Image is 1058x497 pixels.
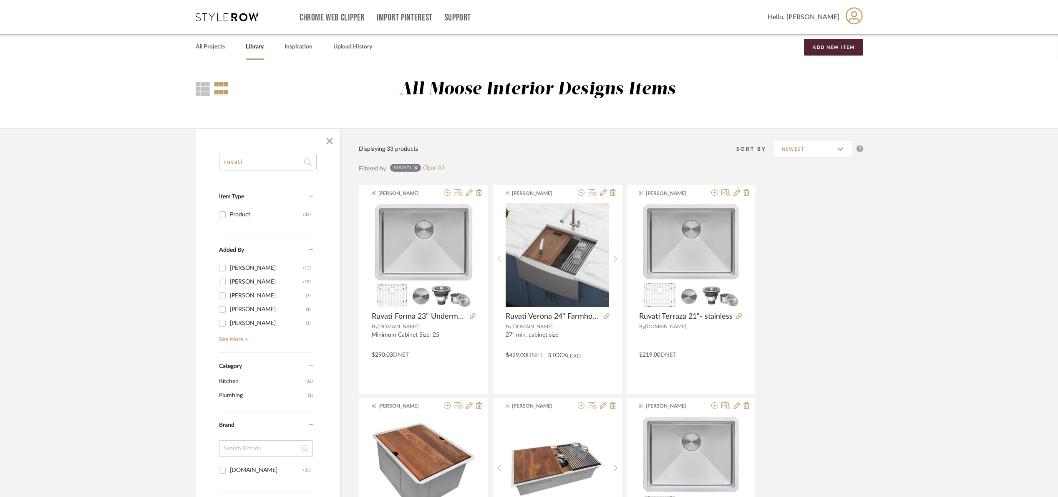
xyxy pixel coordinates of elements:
a: Support [445,14,471,21]
span: Kitchen [219,374,303,388]
span: [PERSON_NAME] [646,402,698,410]
button: Close [321,133,338,150]
span: [PERSON_NAME] [646,190,698,197]
a: See More + [217,330,313,343]
div: [PERSON_NAME] [230,261,303,275]
span: Ruvati Terraza 21"- stainless [639,312,733,321]
div: Sort By [736,145,773,153]
button: Add New Item [804,39,863,56]
div: 0 [372,203,476,307]
span: [PERSON_NAME] [378,190,431,197]
span: Plumbing [219,388,306,403]
div: ruvati [393,165,412,170]
span: [DOMAIN_NAME] [645,324,686,329]
div: [PERSON_NAME] [230,303,306,316]
span: Lead [567,353,581,359]
input: Search Brands [219,440,313,457]
span: STOCK [548,351,567,360]
div: Product [230,208,303,221]
div: All Moose Interior Designs Items [399,79,675,100]
span: By [639,324,645,329]
span: [DOMAIN_NAME] [378,324,419,329]
div: (1) [306,317,311,330]
div: Displaying 33 products [359,145,418,154]
a: All Projects [196,41,225,53]
a: Clear All [423,165,444,172]
span: DNET [527,352,543,358]
span: Ruvati Forma 23" Undermount Single Basin Stainless Steel Utility Sink with Basin Rack Included [372,312,466,321]
span: $429.00 [506,352,527,358]
input: Search within 33 results [219,154,317,170]
span: Brand [219,422,234,428]
div: Filtered by [359,164,386,173]
a: Chrome Web Clipper [300,14,365,21]
div: [PERSON_NAME] [230,289,306,302]
span: DNET [393,352,409,358]
div: (7) [306,289,311,302]
div: 27" min. cabinet size [506,332,610,346]
span: Ruvati Verona 24" Farmhouse Single Basin Stainless Steel, Workstation [506,312,600,321]
div: [PERSON_NAME] [230,275,303,289]
span: $290.03 [372,352,393,358]
div: (10) [303,275,311,289]
img: Ruvati Forma 23" Undermount Single Basin Stainless Steel Utility Sink with Basin Rack Included [372,203,476,307]
div: [DOMAIN_NAME] [230,464,303,477]
span: Added By [219,247,244,253]
img: Ruvati Terraza 21"- stainless [639,203,743,307]
div: (13) [303,261,311,275]
span: By [506,324,511,329]
a: Import Pinterest [377,14,433,21]
div: (33) [303,208,311,221]
span: [PERSON_NAME] [512,402,564,410]
span: $219.00 [639,352,660,358]
span: [PERSON_NAME] [378,402,431,410]
div: 0 [506,203,609,307]
span: [DOMAIN_NAME] [511,324,553,329]
span: Item Type [219,194,244,200]
span: DNET [660,352,676,358]
span: (1) [308,389,313,402]
div: Minimum Cabinet Size: 25 [372,332,476,346]
span: By [372,324,378,329]
div: (1) [306,303,311,316]
div: [PERSON_NAME] [230,317,306,330]
span: Category [219,363,242,370]
div: (33) [303,464,311,477]
span: Hello, [PERSON_NAME] [768,12,839,22]
div: 0 [639,203,743,307]
a: Upload History [333,41,372,53]
a: Inspiration [285,41,312,53]
span: [PERSON_NAME] [512,190,564,197]
img: Ruvati Verona 24" Farmhouse Single Basin Stainless Steel, Workstation [506,203,609,307]
a: Library [246,41,264,53]
span: (32) [305,375,313,388]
